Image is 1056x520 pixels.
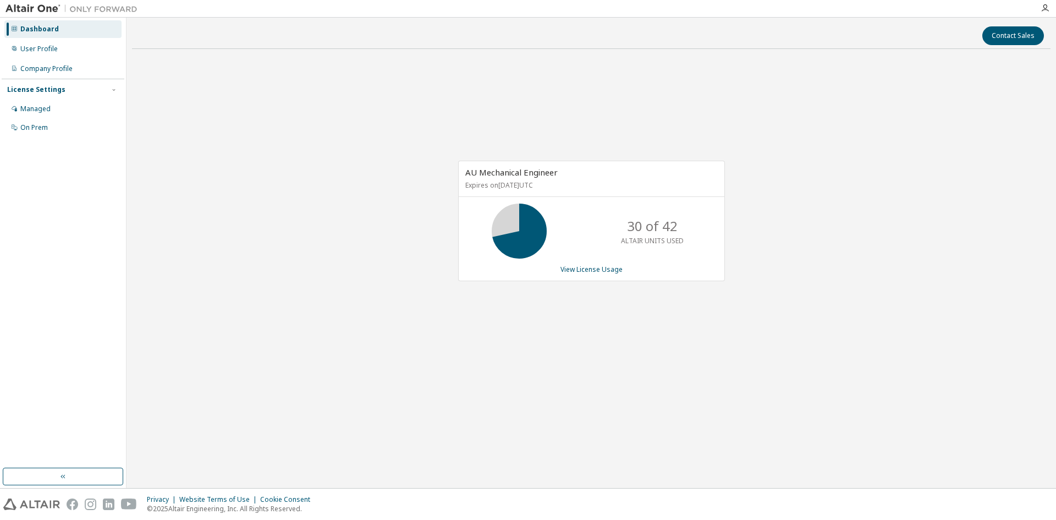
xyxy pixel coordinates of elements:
img: linkedin.svg [103,499,114,510]
div: Privacy [147,495,179,504]
div: User Profile [20,45,58,53]
div: Company Profile [20,64,73,73]
div: On Prem [20,123,48,132]
div: Managed [20,105,51,113]
img: altair_logo.svg [3,499,60,510]
img: instagram.svg [85,499,96,510]
img: facebook.svg [67,499,78,510]
img: youtube.svg [121,499,137,510]
div: License Settings [7,85,65,94]
a: View License Usage [560,265,623,274]
img: Altair One [5,3,143,14]
div: Cookie Consent [260,495,317,504]
p: © 2025 Altair Engineering, Inc. All Rights Reserved. [147,504,317,513]
div: Website Terms of Use [179,495,260,504]
span: AU Mechanical Engineer [465,167,558,178]
div: Dashboard [20,25,59,34]
p: Expires on [DATE] UTC [465,180,715,190]
button: Contact Sales [982,26,1044,45]
p: ALTAIR UNITS USED [621,236,684,245]
p: 30 of 42 [627,217,678,236]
